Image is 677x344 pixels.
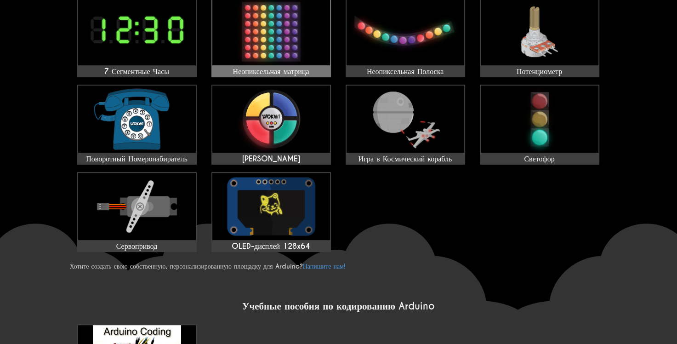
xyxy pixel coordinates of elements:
ya-tr-span: Неопиксельная матрица [233,67,309,76]
ya-tr-span: OLED-дисплей 128x64 [232,241,310,251]
img: Сервопривод [78,173,196,240]
ya-tr-span: Светофор [524,154,554,164]
ya-tr-span: 7 Сегментные Часы [104,67,169,76]
a: OLED-дисплей 128x64 [211,172,331,252]
ya-tr-span: Неопиксельная Полоска [367,67,444,76]
ya-tr-span: [PERSON_NAME] [242,154,300,164]
a: [PERSON_NAME] [211,85,331,165]
img: OLED-дисплей 128x64 [212,173,330,240]
img: Светофор [481,86,598,153]
a: Поворотный Номеронабиратель [77,85,197,165]
ya-tr-span: Сервопривод [116,241,158,251]
a: Напишите нам! [303,262,346,270]
img: Игра в Космический корабль [347,86,464,153]
a: Игра в Космический корабль [346,85,465,165]
ya-tr-span: Поворотный Номеронабиратель [86,154,188,164]
a: Сервопривод [77,172,197,252]
a: Светофор [480,85,599,165]
ya-tr-span: Потенциометр [517,67,562,76]
ya-tr-span: Учебные пособия по кодированию Arduino [242,300,435,312]
ya-tr-span: Игра в Космический корабль [358,154,452,164]
ya-tr-span: Хотите создать свою собственную, персонализированную площадку для Arduino? [70,262,303,270]
img: Поворотный Номеронабиратель [78,86,196,153]
img: Саймон Гейм [212,86,330,153]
